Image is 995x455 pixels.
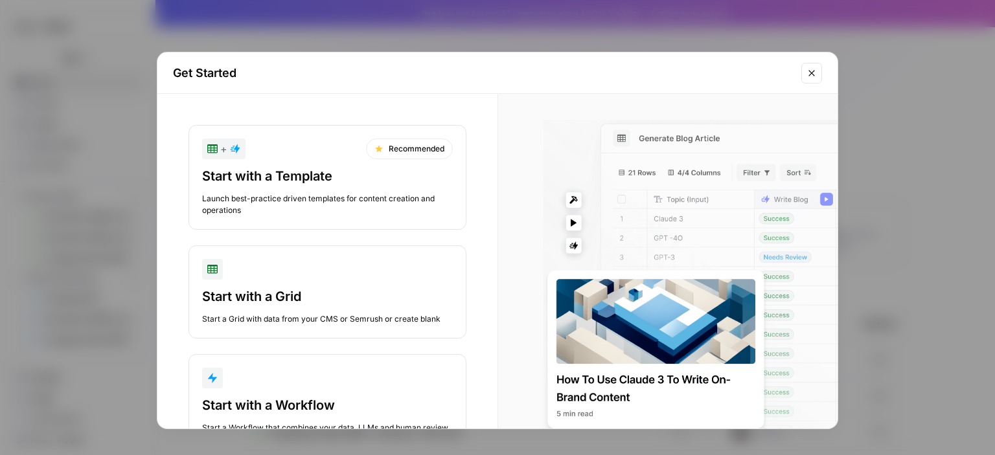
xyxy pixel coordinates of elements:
[801,63,822,83] button: Close modal
[202,313,453,325] div: Start a Grid with data from your CMS or Semrush or create blank
[202,422,453,434] div: Start a Workflow that combines your data, LLMs and human review
[366,139,453,159] div: Recommended
[207,141,240,157] div: +
[189,354,466,447] button: Start with a WorkflowStart a Workflow that combines your data, LLMs and human review
[202,396,453,414] div: Start with a Workflow
[189,125,466,230] button: +RecommendedStart with a TemplateLaunch best-practice driven templates for content creation and o...
[202,167,453,185] div: Start with a Template
[189,245,466,338] button: Start with a GridStart a Grid with data from your CMS or Semrush or create blank
[202,287,453,305] div: Start with a Grid
[202,193,453,216] div: Launch best-practice driven templates for content creation and operations
[173,64,794,82] h2: Get Started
